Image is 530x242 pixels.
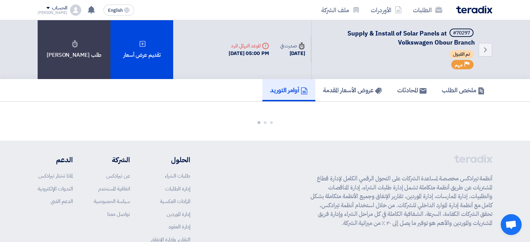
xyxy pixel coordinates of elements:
span: English [108,8,123,13]
a: Open chat [501,214,522,235]
a: إدارة العقود [168,223,190,231]
h5: المحادثات [397,86,427,94]
span: Supply & Install of Solar Panels at Volkswagen Obour Branch [347,29,475,47]
a: الندوات الإلكترونية [38,185,73,193]
a: الأوردرات [365,2,407,18]
span: تم القبول [450,50,474,58]
h5: أوامر التوريد [270,86,308,94]
div: الموعد النهائي للرد [229,42,269,49]
div: صدرت في [280,42,305,49]
a: عن تيرادكس [106,172,130,180]
div: [DATE] [280,49,305,57]
a: ملف الشركة [316,2,365,18]
a: الطلبات [407,2,448,18]
a: اتفاقية المستخدم [98,185,130,193]
a: أوامر التوريد [262,79,315,101]
div: الحساب [52,5,67,11]
div: [DATE] 05:00 PM [229,49,269,57]
a: لماذا تختار تيرادكس [38,172,73,180]
a: طلبات الشراء [165,172,190,180]
li: الدعم [38,155,73,165]
div: تقديم عرض أسعار [110,20,173,79]
div: #70297 [453,31,470,36]
a: سياسة الخصوصية [94,197,130,205]
button: English [103,5,134,16]
a: المحادثات [390,79,434,101]
a: إدارة الموردين [167,210,190,218]
div: طلب [PERSON_NAME] [38,20,110,79]
p: أنظمة تيرادكس مخصصة لمساعدة الشركات على التحول الرقمي الكامل لإدارة قطاع المشتريات عن طريق أنظمة ... [310,174,492,227]
a: ملخص الطلب [434,79,492,101]
a: إدارة الطلبات [165,185,190,193]
li: الحلول [151,155,190,165]
h5: ملخص الطلب [442,86,485,94]
a: الدعم الفني [51,197,73,205]
li: الشركة [94,155,130,165]
a: عروض الأسعار المقدمة [315,79,390,101]
a: تواصل معنا [107,210,130,218]
img: Teradix logo [456,6,492,14]
h5: عروض الأسعار المقدمة [323,86,382,94]
a: المزادات العكسية [160,197,190,205]
span: مهم [455,62,463,68]
h5: Supply & Install of Solar Panels at Volkswagen Obour Branch [320,29,475,47]
img: profile_test.png [70,5,81,16]
div: [PERSON_NAME] [38,11,67,15]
